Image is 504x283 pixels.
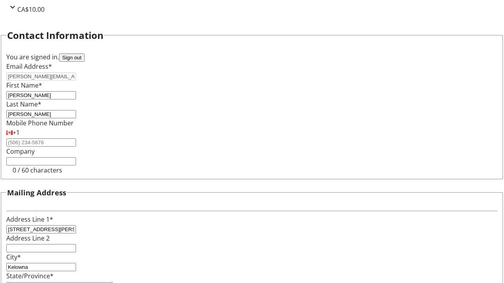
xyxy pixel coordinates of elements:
[6,119,74,127] label: Mobile Phone Number
[13,166,62,175] tr-character-limit: 0 / 60 characters
[6,272,54,280] label: State/Province*
[6,263,76,271] input: City
[6,52,498,62] div: You are signed in.
[6,81,42,90] label: First Name*
[59,53,85,62] button: Sign out
[6,100,41,108] label: Last Name*
[6,215,53,224] label: Address Line 1*
[7,187,66,198] h3: Mailing Address
[6,147,35,156] label: Company
[6,234,50,243] label: Address Line 2
[17,5,44,14] span: CA$10.00
[6,225,76,233] input: Address
[6,253,21,261] label: City*
[6,62,52,71] label: Email Address*
[6,138,76,147] input: (506) 234-5678
[7,28,104,42] h2: Contact Information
